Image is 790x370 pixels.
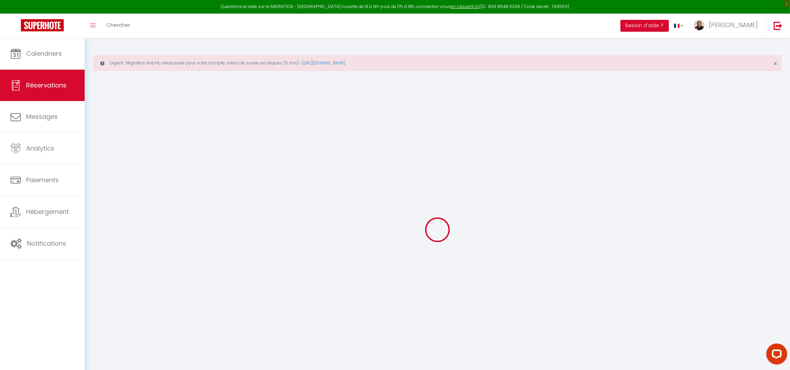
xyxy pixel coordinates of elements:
[773,59,777,68] span: ×
[620,20,669,32] button: Besoin d'aide ?
[26,112,58,121] span: Messages
[93,55,782,71] div: Urgent : Migration Airbnb nécessaire pour votre compte, merci de suivre ces étapes (5 min) -
[689,14,766,38] a: ... [PERSON_NAME]
[106,21,130,29] span: Chercher
[26,144,54,153] span: Analytics
[21,19,64,31] img: Super Booking
[694,20,704,30] img: ...
[101,14,135,38] a: Chercher
[709,21,758,29] span: [PERSON_NAME]
[26,207,69,216] span: Hébergement
[26,81,67,90] span: Réservations
[26,176,59,184] span: Paiements
[761,341,790,370] iframe: LiveChat chat widget
[773,61,777,67] button: Close
[774,21,782,30] img: logout
[451,3,479,9] a: en cliquant ici
[302,60,345,66] a: [URL][DOMAIN_NAME]
[26,49,62,58] span: Calendriers
[27,239,66,248] span: Notifications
